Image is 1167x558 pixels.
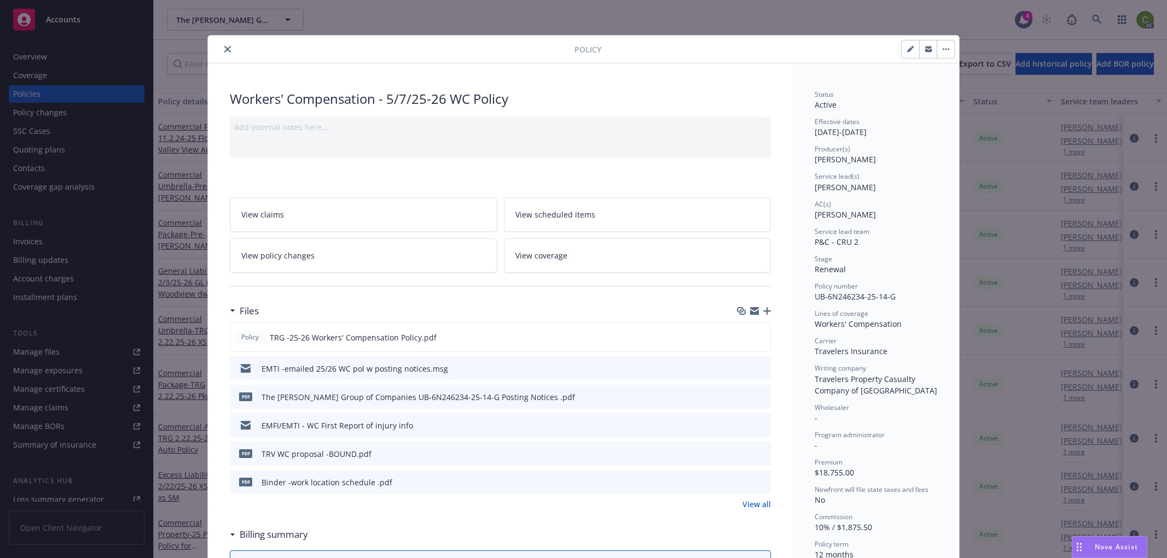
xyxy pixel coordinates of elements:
span: - [815,440,817,450]
span: View scheduled items [515,209,595,220]
button: preview file [757,448,767,460]
span: Service lead(s) [815,172,860,181]
span: Policy term [815,539,849,549]
span: View coverage [515,250,567,261]
span: Status [815,90,834,99]
a: View claims [230,197,497,232]
span: Program administrator [815,430,885,439]
button: download file [739,332,747,343]
button: preview file [757,391,767,403]
span: Policy number [815,281,858,291]
button: close [221,43,234,56]
div: Files [230,304,259,318]
span: Active [815,99,837,110]
div: Billing summary [230,527,308,542]
span: Effective dates [815,117,860,126]
span: Wholesaler [815,403,849,412]
button: Nova Assist [1072,536,1147,558]
span: - [815,413,817,423]
span: Travelers Property Casualty Company of [GEOGRAPHIC_DATA] [815,374,937,396]
span: View policy changes [241,250,315,261]
span: View claims [241,209,284,220]
button: download file [739,477,748,488]
div: [DATE] - [DATE] [815,117,937,138]
span: Nova Assist [1095,542,1138,551]
div: The [PERSON_NAME] Group of Companies UB-6N246234-25-14-G Posting Notices .pdf [262,391,575,403]
div: EMTI -emailed 25/26 WC pol w posting notices.msg [262,363,448,374]
span: AC(s) [815,199,831,209]
span: Producer(s) [815,144,850,154]
div: Binder -work location schedule .pdf [262,477,392,488]
span: Newfront will file state taxes and fees [815,485,928,494]
span: pdf [239,392,252,401]
button: download file [739,448,748,460]
span: Service lead team [815,227,869,236]
span: UB-6N246234-25-14-G [815,291,896,302]
span: 10% / $1,875.50 [815,522,872,532]
span: Travelers Insurance [815,346,887,356]
span: $18,755.00 [815,467,854,478]
span: Policy [574,44,601,55]
span: Lines of coverage [815,309,868,318]
h3: Files [240,304,259,318]
button: preview file [756,332,766,343]
span: [PERSON_NAME] [815,209,876,220]
span: [PERSON_NAME] [815,182,876,192]
span: P&C - CRU 2 [815,237,858,247]
div: Workers' Compensation - 5/7/25-26 WC Policy [230,90,771,108]
button: preview file [757,477,767,488]
span: Commission [815,512,852,521]
span: pdf [239,478,252,486]
span: Workers' Compensation [815,319,902,329]
button: preview file [757,363,767,374]
a: View scheduled items [504,197,771,232]
h3: Billing summary [240,527,308,542]
div: Drag to move [1072,537,1086,557]
span: Policy [239,332,261,342]
span: Renewal [815,264,846,274]
button: preview file [757,420,767,431]
span: Stage [815,254,832,263]
span: pdf [239,449,252,457]
div: EMFI/EMTI - WC First Report of injury info [262,420,413,431]
button: download file [739,363,748,374]
span: Writing company [815,363,866,373]
button: download file [739,420,748,431]
span: No [815,495,825,505]
button: download file [739,391,748,403]
div: TRV WC proposal -BOUND.pdf [262,448,371,460]
span: TRG -25-26 Workers' Compensation Policy.pdf [270,332,437,343]
span: Premium [815,457,843,467]
a: View coverage [504,238,771,273]
div: Add internal notes here... [234,121,767,133]
span: [PERSON_NAME] [815,154,876,165]
a: View all [742,498,771,510]
a: View policy changes [230,238,497,273]
span: Carrier [815,336,837,345]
